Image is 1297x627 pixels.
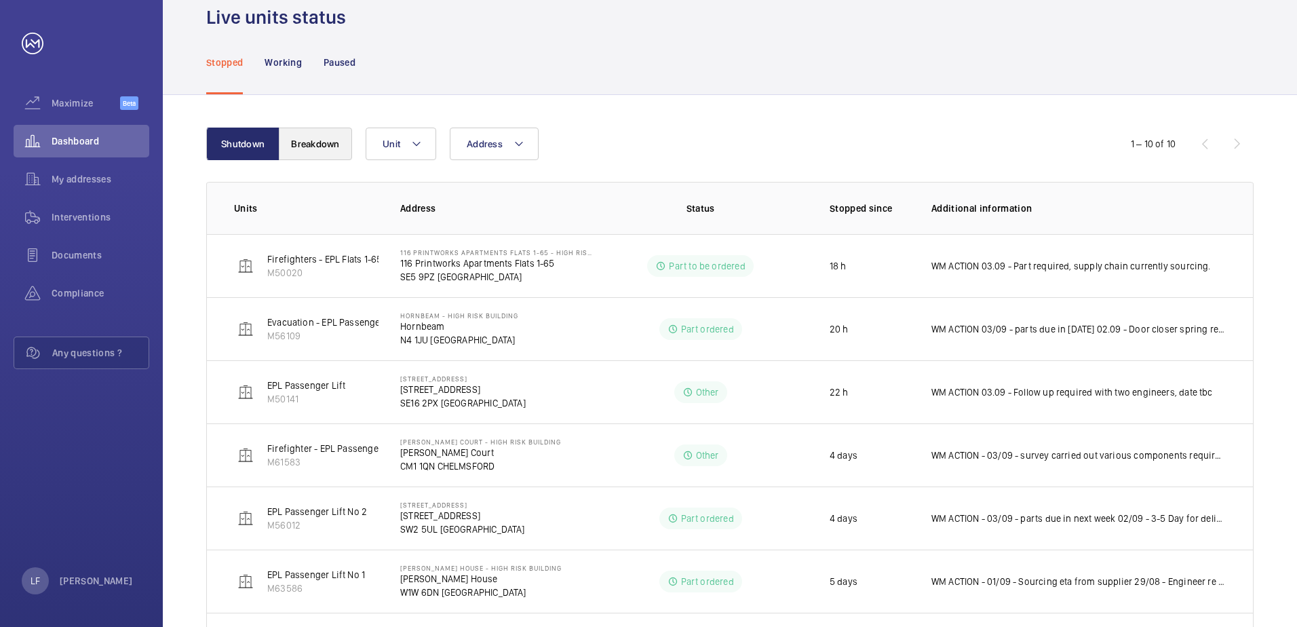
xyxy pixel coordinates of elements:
[52,286,149,300] span: Compliance
[931,512,1226,525] p: WM ACTION - 03/09 - parts due in next week 02/09 - 3-5 Day for delivery 01/09 - sourcing eta from...
[400,501,525,509] p: [STREET_ADDRESS]
[267,266,404,280] p: M50020
[400,333,518,347] p: N4 1JU [GEOGRAPHIC_DATA]
[52,96,120,110] span: Maximize
[237,573,254,590] img: elevator.svg
[237,447,254,463] img: elevator.svg
[267,568,365,582] p: EPL Passenger Lift No 1
[237,510,254,527] img: elevator.svg
[830,259,847,273] p: 18 h
[400,564,562,572] p: [PERSON_NAME] House - High Risk Building
[237,258,254,274] img: elevator.svg
[696,385,719,399] p: Other
[400,459,561,473] p: CM1 1QN CHELMSFORD
[60,574,133,588] p: [PERSON_NAME]
[830,322,849,336] p: 20 h
[931,449,1226,462] p: WM ACTION - 03/09 - survey carried out various components required, chasing costs quote to follow...
[830,202,910,215] p: Stopped since
[267,379,345,392] p: EPL Passenger Lift
[52,210,149,224] span: Interventions
[681,512,734,525] p: Part ordered
[267,316,422,329] p: Evacuation - EPL Passenger Lift No 3
[681,322,734,336] p: Part ordered
[267,505,367,518] p: EPL Passenger Lift No 2
[206,128,279,160] button: Shutdown
[366,128,436,160] button: Unit
[400,509,525,522] p: [STREET_ADDRESS]
[931,575,1226,588] p: WM ACTION - 01/09 - Sourcing eta from supplier 29/08 - Engineer re attending for details on rolle...
[931,385,1213,399] p: WM ACTION 03.09 - Follow up required with two engineers, date tbc
[400,396,526,410] p: SE16 2PX [GEOGRAPHIC_DATA]
[400,311,518,320] p: Hornbeam - High Risk Building
[1131,137,1176,151] div: 1 – 10 of 10
[400,256,593,270] p: 116 Printworks Apartments Flats 1-65
[237,321,254,337] img: elevator.svg
[52,172,149,186] span: My addresses
[267,329,422,343] p: M56109
[52,248,149,262] span: Documents
[830,575,857,588] p: 5 days
[52,346,149,360] span: Any questions ?
[400,572,562,586] p: [PERSON_NAME] House
[400,375,526,383] p: [STREET_ADDRESS]
[400,248,593,256] p: 116 Printworks Apartments Flats 1-65 - High Risk Building
[400,202,593,215] p: Address
[279,128,352,160] button: Breakdown
[120,96,138,110] span: Beta
[400,586,562,599] p: W1W 6DN [GEOGRAPHIC_DATA]
[267,582,365,595] p: M63586
[31,574,40,588] p: LF
[400,383,526,396] p: [STREET_ADDRESS]
[267,455,398,469] p: M61583
[931,322,1226,336] p: WM ACTION 03/09 - parts due in [DATE] 02.09 - Door closer spring required, ETA [DATE]
[400,522,525,536] p: SW2 5UL [GEOGRAPHIC_DATA]
[400,438,561,446] p: [PERSON_NAME] Court - High Risk Building
[830,512,857,525] p: 4 days
[267,442,398,455] p: Firefighter - EPL Passenger Lift
[234,202,379,215] p: Units
[265,56,301,69] p: Working
[267,392,345,406] p: M50141
[400,270,593,284] p: SE5 9PZ [GEOGRAPHIC_DATA]
[267,252,404,266] p: Firefighters - EPL Flats 1-65 No 2
[931,202,1226,215] p: Additional information
[669,259,745,273] p: Part to be ordered
[450,128,539,160] button: Address
[602,202,798,215] p: Status
[830,449,857,462] p: 4 days
[696,449,719,462] p: Other
[931,259,1211,273] p: WM ACTION 03.09 - Part required, supply chain currently sourcing.
[383,138,400,149] span: Unit
[52,134,149,148] span: Dashboard
[267,518,367,532] p: M56012
[237,384,254,400] img: elevator.svg
[324,56,355,69] p: Paused
[400,320,518,333] p: Hornbeam
[830,385,849,399] p: 22 h
[206,5,346,30] h1: Live units status
[400,446,561,459] p: [PERSON_NAME] Court
[206,56,243,69] p: Stopped
[467,138,503,149] span: Address
[681,575,734,588] p: Part ordered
